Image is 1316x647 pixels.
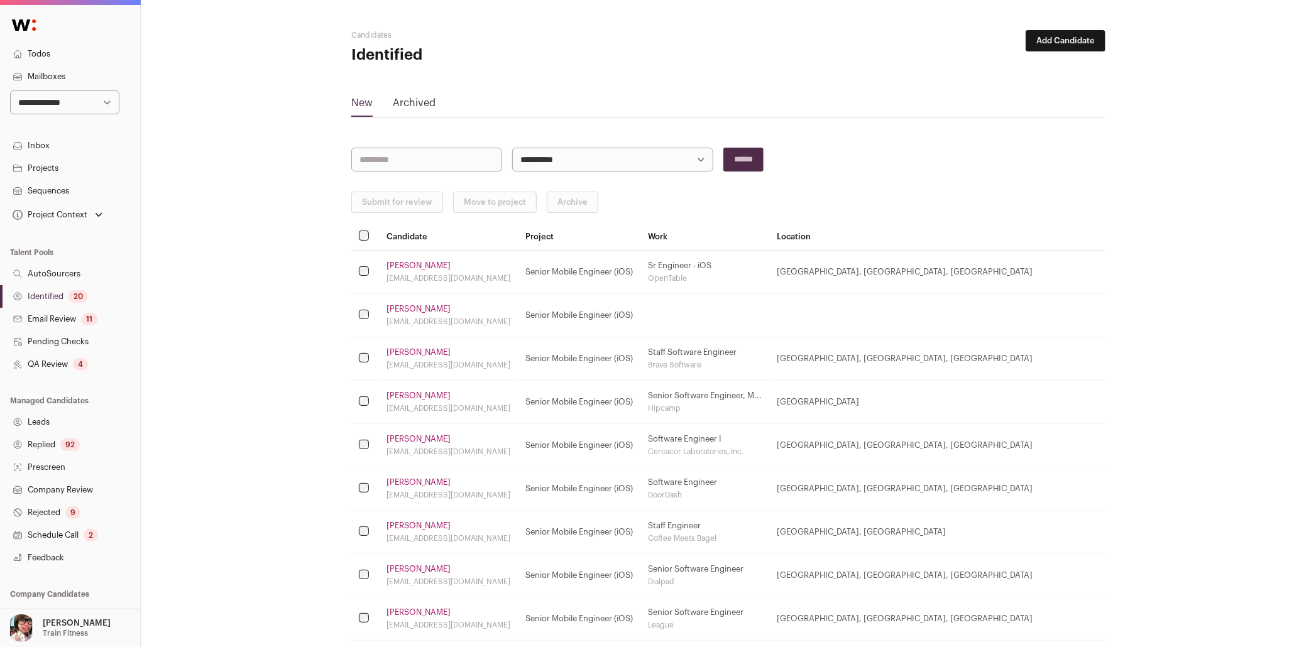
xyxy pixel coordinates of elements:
td: Software Engineer I [640,423,769,467]
td: Senior Mobile Engineer (iOS) [518,293,640,337]
h2: Candidates [351,30,603,40]
div: 20 [69,290,88,303]
th: Candidate [379,223,518,250]
th: Location [769,223,1129,250]
td: Senior Software Engineer [640,553,769,597]
img: Wellfound [5,13,43,38]
h1: Identified [351,45,603,65]
img: 14759586-medium_jpg [8,614,35,642]
td: [GEOGRAPHIC_DATA], [GEOGRAPHIC_DATA], [GEOGRAPHIC_DATA] [769,467,1129,510]
td: Staff Software Engineer [640,337,769,380]
td: Senior Mobile Engineer (iOS) [518,380,640,423]
td: [GEOGRAPHIC_DATA], [GEOGRAPHIC_DATA], [GEOGRAPHIC_DATA] [769,250,1129,293]
td: Software Engineer [640,467,769,510]
a: [PERSON_NAME] [387,607,451,617]
td: Senior Mobile Engineer (iOS) [518,553,640,597]
div: Dialpad [648,577,762,587]
div: [EMAIL_ADDRESS][DOMAIN_NAME] [387,577,510,587]
div: [EMAIL_ADDRESS][DOMAIN_NAME] [387,620,510,630]
div: Cercacor Laboratories, Inc. [648,447,762,457]
button: Open dropdown [5,614,113,642]
div: [EMAIL_ADDRESS][DOMAIN_NAME] [387,273,510,283]
div: 9 [65,506,80,519]
a: [PERSON_NAME] [387,304,451,314]
button: Open dropdown [10,206,105,224]
p: [PERSON_NAME] [43,618,111,628]
div: [EMAIL_ADDRESS][DOMAIN_NAME] [387,533,510,543]
td: Senior Mobile Engineer (iOS) [518,337,640,380]
a: [PERSON_NAME] [387,391,451,401]
a: [PERSON_NAME] [387,564,451,574]
div: DoorDash [648,490,762,500]
div: [EMAIL_ADDRESS][DOMAIN_NAME] [387,447,510,457]
div: Hipcamp [648,403,762,413]
td: Senior Software Engineer, M... [640,380,769,423]
td: Senior Mobile Engineer (iOS) [518,510,640,553]
td: Senior Mobile Engineer (iOS) [518,423,640,467]
div: League [648,620,762,630]
div: [EMAIL_ADDRESS][DOMAIN_NAME] [387,360,510,370]
td: [GEOGRAPHIC_DATA], [GEOGRAPHIC_DATA], [GEOGRAPHIC_DATA] [769,337,1129,380]
div: Project Context [10,210,87,220]
div: 4 [73,358,88,371]
td: Senior Mobile Engineer (iOS) [518,250,640,293]
a: [PERSON_NAME] [387,261,451,271]
button: Add Candidate [1026,30,1105,52]
td: [GEOGRAPHIC_DATA], [GEOGRAPHIC_DATA], [GEOGRAPHIC_DATA] [769,597,1129,640]
a: [PERSON_NAME] [387,347,451,357]
td: [GEOGRAPHIC_DATA], [GEOGRAPHIC_DATA], [GEOGRAPHIC_DATA] [769,553,1129,597]
div: 2 [84,529,98,541]
div: [EMAIL_ADDRESS][DOMAIN_NAME] [387,403,510,413]
a: [PERSON_NAME] [387,521,451,531]
td: [GEOGRAPHIC_DATA], [GEOGRAPHIC_DATA] [769,510,1129,553]
div: [EMAIL_ADDRESS][DOMAIN_NAME] [387,317,510,327]
td: Senior Mobile Engineer (iOS) [518,467,640,510]
td: Senior Software Engineer [640,597,769,640]
a: New [351,95,373,116]
th: Project [518,223,640,250]
td: [GEOGRAPHIC_DATA], [GEOGRAPHIC_DATA], [GEOGRAPHIC_DATA] [769,423,1129,467]
a: Archived [393,95,436,116]
div: 92 [60,438,80,451]
td: [GEOGRAPHIC_DATA] [769,380,1129,423]
td: Senior Mobile Engineer (iOS) [518,597,640,640]
th: Work [640,223,769,250]
a: [PERSON_NAME] [387,477,451,487]
div: Brave Software [648,360,762,370]
p: Train Fitness [43,628,88,638]
td: Sr Engineer - iOS [640,250,769,293]
div: OpenTable [648,273,762,283]
a: [PERSON_NAME] [387,434,451,444]
div: 11 [81,313,97,325]
div: [EMAIL_ADDRESS][DOMAIN_NAME] [387,490,510,500]
div: Coffee Meets Bagel [648,533,762,543]
td: Staff Engineer [640,510,769,553]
